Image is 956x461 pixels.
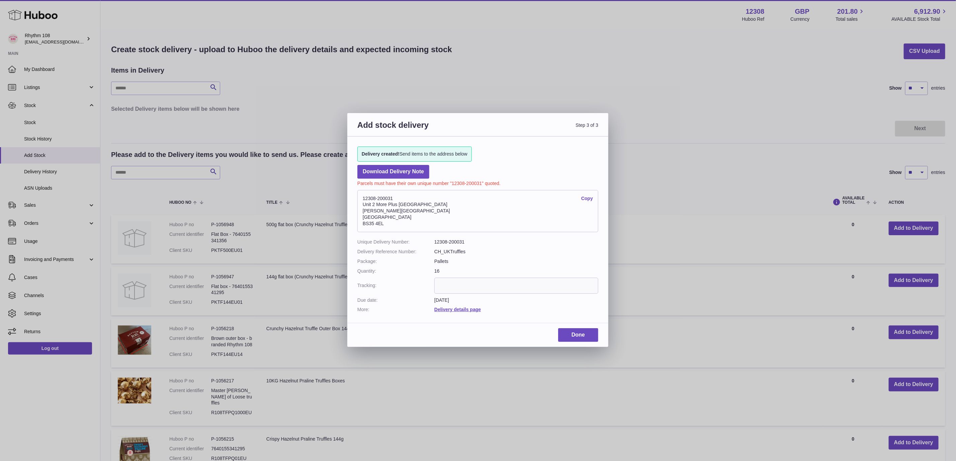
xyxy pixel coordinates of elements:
a: Done [558,328,598,342]
dd: Pallets [434,258,598,265]
a: Delivery details page [434,307,481,312]
span: Send items to the address below [362,151,467,157]
dd: [DATE] [434,297,598,303]
dt: Unique Delivery Number: [357,239,434,245]
p: Parcels must have their own unique number "12308-200031" quoted. [357,179,598,187]
address: 12308-200031 Unit 2 More Plus [GEOGRAPHIC_DATA] [PERSON_NAME][GEOGRAPHIC_DATA] [GEOGRAPHIC_DATA] ... [357,190,598,232]
dt: Due date: [357,297,434,303]
strong: Delivery created! [362,151,400,157]
dd: 16 [434,268,598,274]
dt: More: [357,306,434,313]
dt: Tracking: [357,278,434,294]
a: Copy [581,195,593,202]
a: Download Delivery Note [357,165,429,179]
dt: Quantity: [357,268,434,274]
dt: Delivery Reference Number: [357,249,434,255]
dt: Package: [357,258,434,265]
span: Step 3 of 3 [478,120,598,138]
h3: Add stock delivery [357,120,478,138]
dd: CH_UKTruffles [434,249,598,255]
dd: 12308-200031 [434,239,598,245]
